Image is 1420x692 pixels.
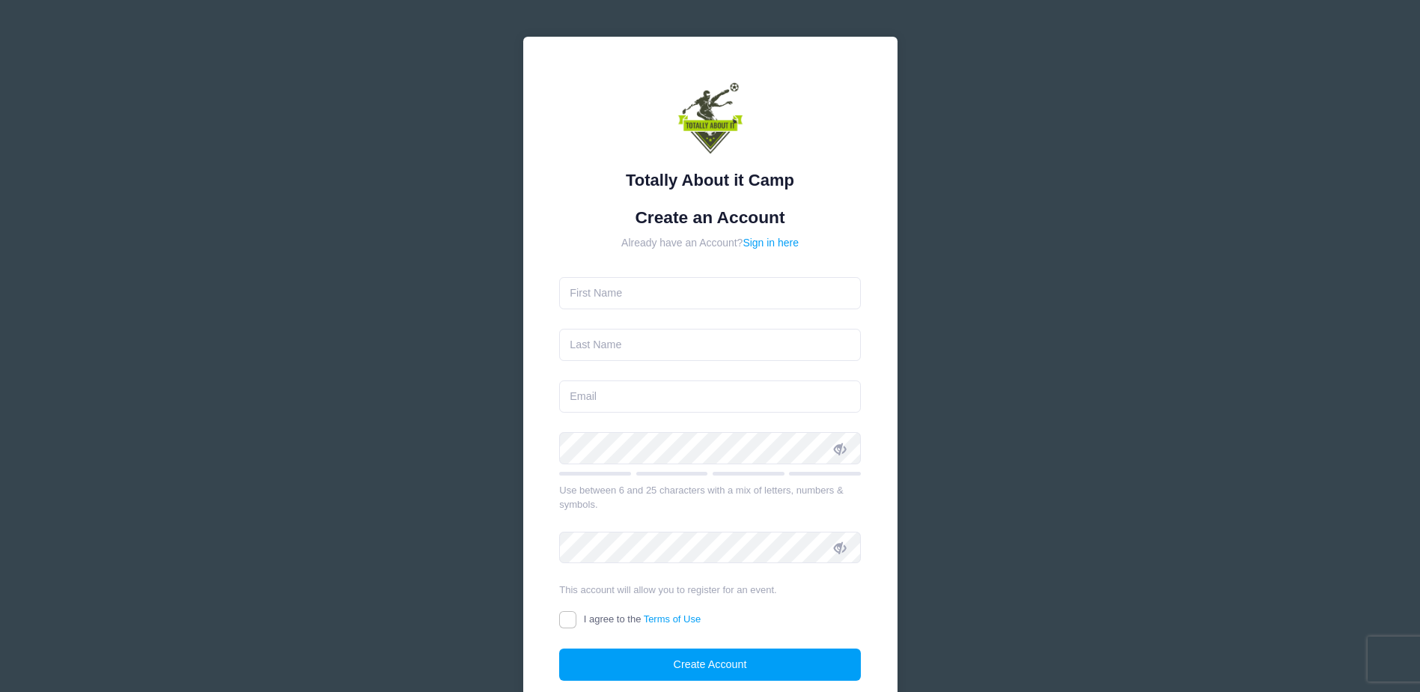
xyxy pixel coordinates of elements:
span: I agree to the [584,613,701,625]
button: Create Account [559,649,861,681]
div: This account will allow you to register for an event. [559,583,861,598]
input: Last Name [559,329,861,361]
div: Use between 6 and 25 characters with a mix of letters, numbers & symbols. [559,483,861,512]
div: Already have an Account? [559,235,861,251]
input: First Name [559,277,861,309]
input: I agree to theTerms of Use [559,611,576,628]
h1: Create an Account [559,207,861,228]
a: Sign in here [743,237,799,249]
img: Totally About it Camp [665,73,755,163]
a: Terms of Use [644,613,701,625]
div: Totally About it Camp [559,168,861,192]
input: Email [559,380,861,413]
